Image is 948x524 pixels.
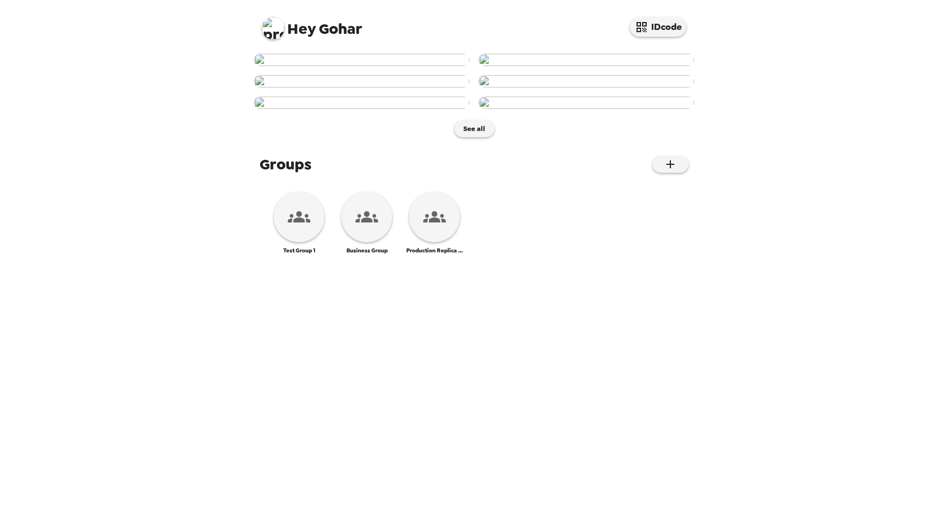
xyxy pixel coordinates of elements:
[254,75,469,88] img: user-278952
[406,247,463,254] span: Production Replica Test
[454,120,494,137] button: See all
[287,19,315,39] span: Hey
[254,97,469,109] img: user-267832
[630,17,686,37] button: IDcode
[254,54,469,66] img: user-278955
[479,75,694,88] img: user-278951
[283,247,315,254] span: Test Group 1
[262,17,284,40] img: profile pic
[479,97,694,109] img: user-267831
[260,154,311,174] span: Groups
[479,54,694,66] img: user-278953
[346,247,388,254] span: Business Group
[262,11,362,37] span: Gohar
